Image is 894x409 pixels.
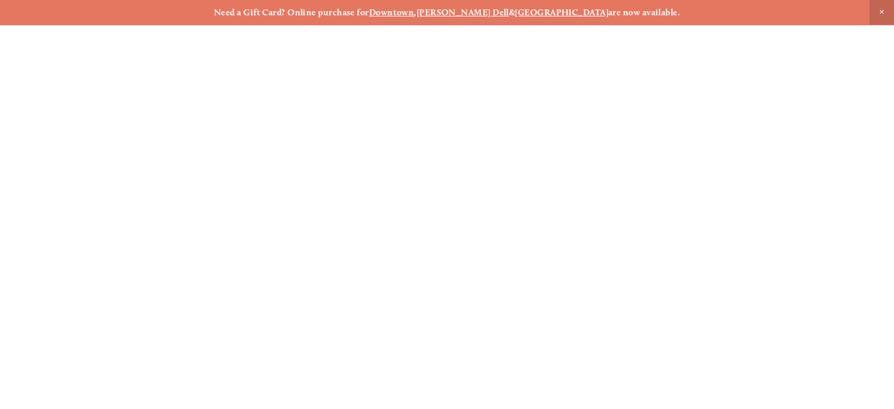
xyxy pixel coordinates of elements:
a: [GEOGRAPHIC_DATA] [515,7,608,18]
a: [PERSON_NAME] Dell [417,7,509,18]
strong: are now available. [608,7,680,18]
strong: , [414,7,416,18]
strong: Need a Gift Card? Online purchase for [214,7,369,18]
strong: & [509,7,515,18]
a: Downtown [369,7,414,18]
